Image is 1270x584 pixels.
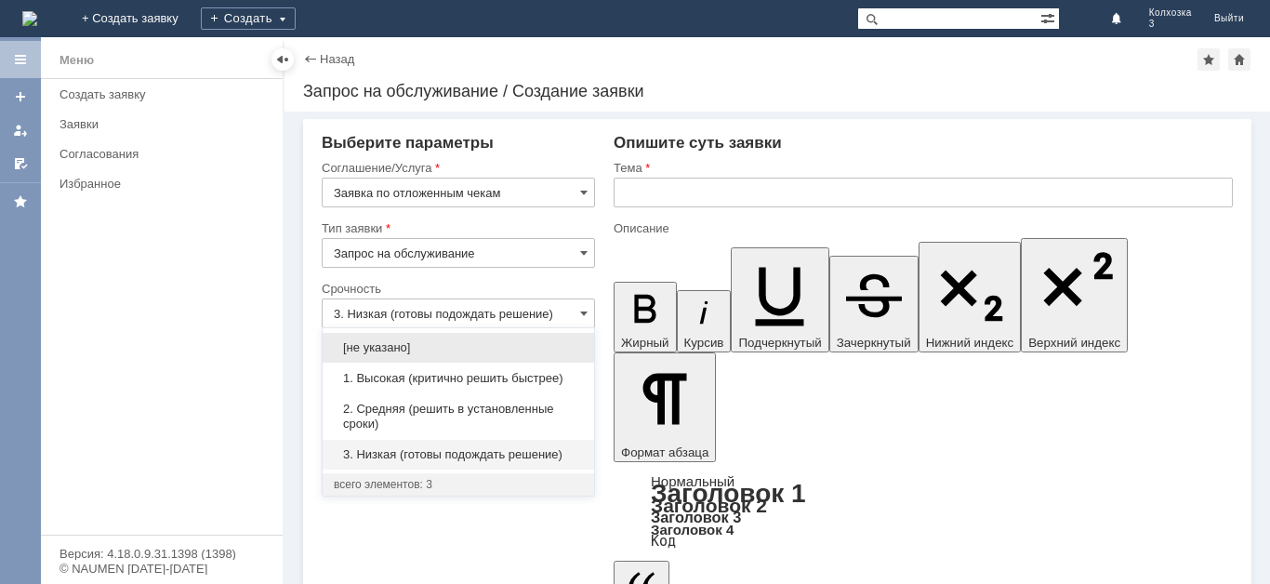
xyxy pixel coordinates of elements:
div: Версия: 4.18.0.9.31.1398 (1398) [60,548,264,560]
span: Выберите параметры [322,134,494,152]
a: Заголовок 2 [651,495,767,516]
div: Добавить в избранное [1197,48,1220,71]
div: Формат абзаца [614,475,1233,548]
button: Верхний индекс [1021,238,1128,352]
button: Жирный [614,282,677,352]
a: Назад [320,52,354,66]
a: Заголовок 1 [651,479,806,508]
span: 1. Высокая (критично решить быстрее) [334,371,583,386]
div: Соглашение/Услуга [322,162,591,174]
a: Создать заявку [6,82,35,112]
div: Сделать домашней страницей [1228,48,1250,71]
span: Зачеркнутый [837,336,911,350]
span: Расширенный поиск [1040,8,1059,26]
a: Нормальный [651,473,734,489]
a: Заявки [52,110,279,139]
button: Нижний индекс [919,242,1022,352]
span: [не указано] [334,340,583,355]
div: Заявки [60,117,271,131]
a: Создать заявку [52,80,279,109]
span: Курсив [684,336,724,350]
span: Жирный [621,336,669,350]
span: 3 [1149,19,1192,30]
div: Скрыть меню [271,48,294,71]
div: © NAUMEN [DATE]-[DATE] [60,563,264,575]
span: Верхний индекс [1028,336,1120,350]
div: Создать [201,7,296,30]
a: Код [651,533,676,550]
div: Согласования [60,147,271,161]
div: Тема [614,162,1229,174]
span: 3. Низкая (готовы подождать решение) [334,447,583,462]
span: Опишите суть заявки [614,134,782,152]
div: Срочность [322,283,591,295]
a: Заголовок 3 [651,509,741,525]
div: Избранное [60,177,251,191]
span: Подчеркнутый [738,336,821,350]
img: logo [22,11,37,26]
div: Меню [60,49,94,72]
a: Мои согласования [6,149,35,179]
span: Нижний индекс [926,336,1014,350]
a: Мои заявки [6,115,35,145]
div: всего элементов: 3 [334,477,583,492]
button: Курсив [677,290,732,352]
div: Запрос на обслуживание / Создание заявки [303,82,1251,100]
a: Заголовок 4 [651,522,734,538]
button: Подчеркнутый [731,247,828,352]
span: 2. Средняя (решить в установленные сроки) [334,402,583,431]
a: Согласования [52,139,279,168]
div: Создать заявку [60,87,271,101]
button: Зачеркнутый [829,256,919,352]
span: Формат абзаца [621,445,708,459]
span: Колхозка [1149,7,1192,19]
button: Формат абзаца [614,352,716,462]
a: Перейти на домашнюю страницу [22,11,37,26]
div: Тип заявки [322,222,591,234]
div: Описание [614,222,1229,234]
